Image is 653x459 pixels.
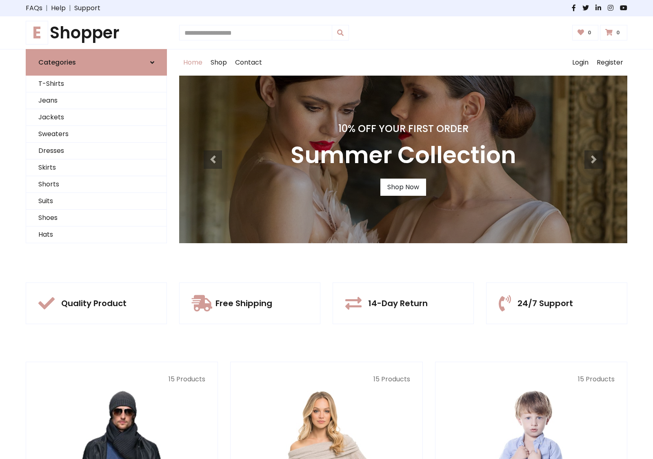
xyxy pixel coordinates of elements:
h5: 14-Day Return [368,298,428,308]
h1: Shopper [26,23,167,43]
a: FAQs [26,3,42,13]
a: Login [568,49,593,76]
a: Shoes [26,210,167,226]
a: Shop Now [380,179,426,196]
h4: 10% Off Your First Order [291,123,516,135]
a: Categories [26,49,167,76]
a: Shorts [26,176,167,193]
h5: 24/7 Support [518,298,573,308]
a: Jackets [26,109,167,126]
a: Hats [26,226,167,243]
a: Register [593,49,627,76]
a: Skirts [26,159,167,176]
a: Support [74,3,100,13]
a: Jeans [26,92,167,109]
a: Help [51,3,66,13]
p: 15 Products [448,374,615,384]
a: 0 [572,25,599,40]
a: EShopper [26,23,167,43]
span: E [26,21,48,45]
h6: Categories [38,58,76,66]
a: Shop [207,49,231,76]
h5: Free Shipping [215,298,272,308]
h3: Summer Collection [291,141,516,169]
span: | [66,3,74,13]
a: Dresses [26,143,167,159]
a: Sweaters [26,126,167,143]
a: Contact [231,49,266,76]
span: | [42,3,51,13]
h5: Quality Product [61,298,127,308]
span: 0 [586,29,593,36]
a: Suits [26,193,167,210]
a: Home [179,49,207,76]
p: 15 Products [243,374,410,384]
a: T-Shirts [26,76,167,92]
span: 0 [614,29,622,36]
p: 15 Products [38,374,205,384]
a: 0 [600,25,627,40]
